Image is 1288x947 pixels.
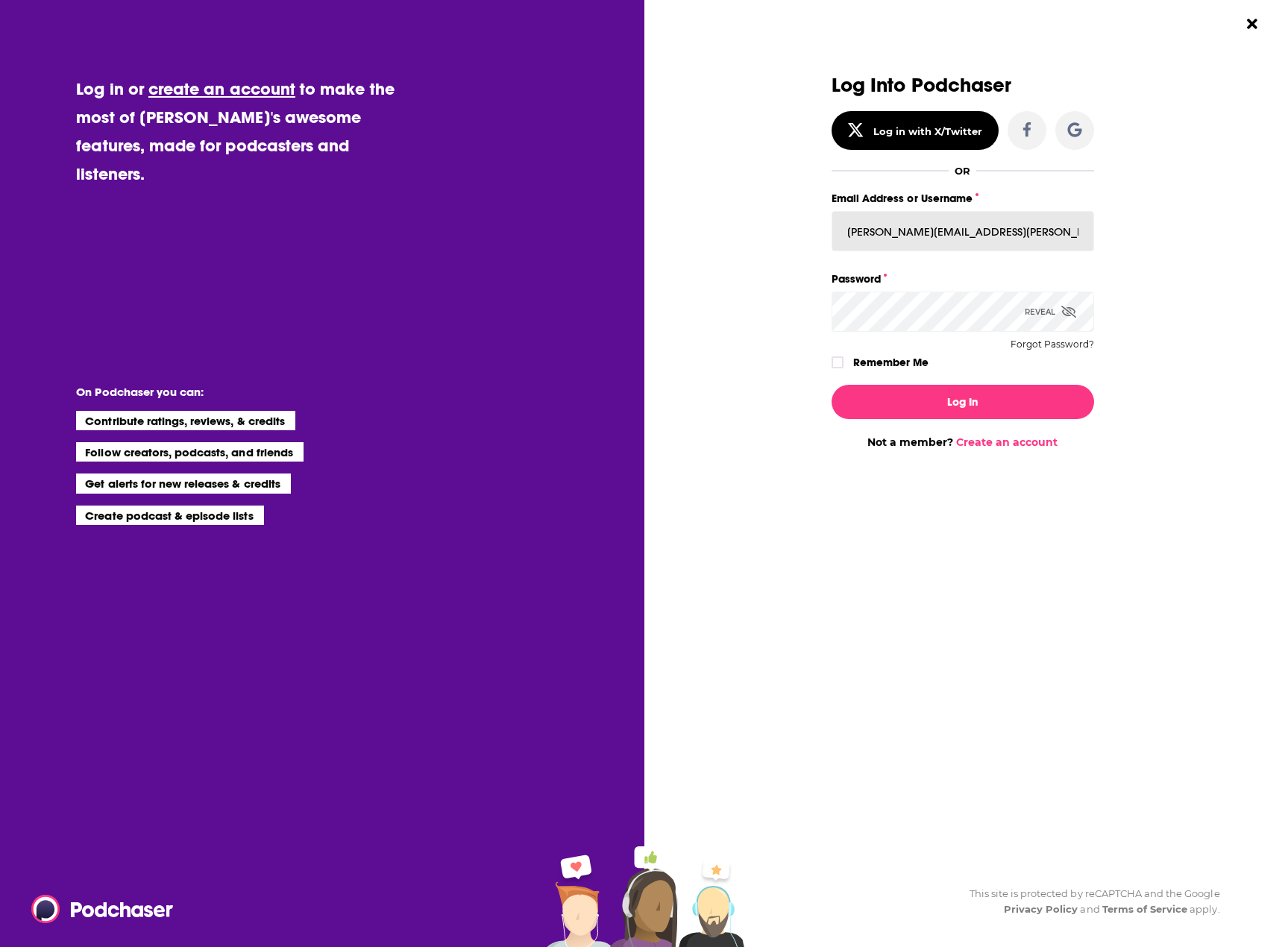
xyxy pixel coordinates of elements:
[1011,339,1094,350] button: Forgot Password?
[76,442,304,462] li: Follow creators, podcasts, and friends
[832,211,1094,251] input: Email Address or Username
[832,189,1094,208] label: Email Address or Username
[76,474,290,493] li: Get alerts for new releases & credits
[832,111,999,150] button: Log in with X/Twitter
[832,385,1094,419] button: Log In
[873,125,983,137] div: Log in with X/Twitter
[955,165,970,177] div: OR
[956,435,1058,449] a: Create an account
[1102,903,1188,915] a: Terms of Service
[832,435,1094,449] div: Not a member?
[853,353,929,372] label: Remember Me
[76,385,374,399] li: On Podchaser you can:
[832,269,1094,289] label: Password
[1025,292,1076,332] div: Reveal
[1238,10,1266,38] button: Close Button
[76,506,263,525] li: Create podcast & episode lists
[1004,903,1078,915] a: Privacy Policy
[958,886,1220,917] div: This site is protected by reCAPTCHA and the Google and apply.
[148,78,295,99] a: create an account
[76,411,295,430] li: Contribute ratings, reviews, & credits
[31,895,163,923] a: Podchaser - Follow, Share and Rate Podcasts
[31,895,175,923] img: Podchaser - Follow, Share and Rate Podcasts
[832,75,1094,96] h3: Log Into Podchaser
